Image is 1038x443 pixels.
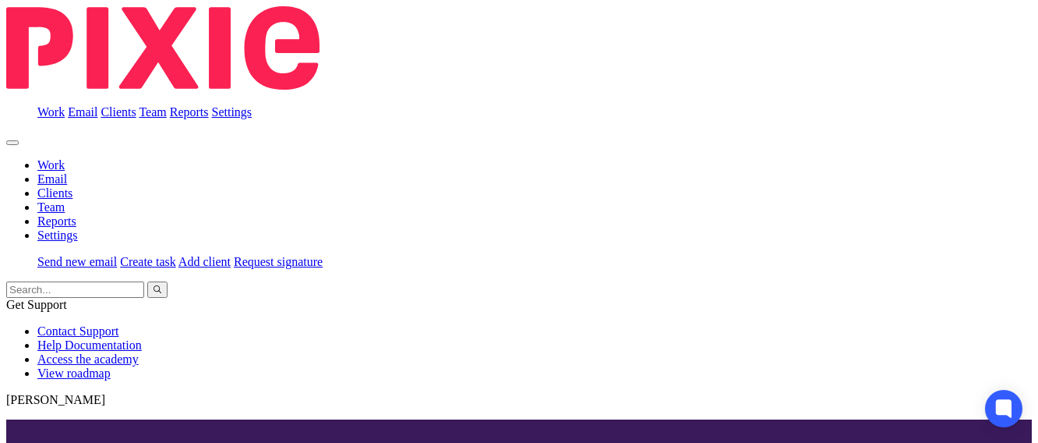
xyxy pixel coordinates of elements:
[37,200,65,214] a: Team
[37,158,65,172] a: Work
[68,105,97,119] a: Email
[37,105,65,119] a: Work
[147,282,168,298] button: Search
[37,255,117,268] a: Send new email
[178,255,231,268] a: Add client
[101,105,136,119] a: Clients
[139,105,166,119] a: Team
[6,393,1032,407] p: [PERSON_NAME]
[6,282,144,298] input: Search
[120,255,176,268] a: Create task
[37,229,78,242] a: Settings
[6,298,67,311] span: Get Support
[37,353,139,366] a: Access the academy
[37,367,111,380] a: View roadmap
[37,186,72,200] a: Clients
[37,324,118,338] a: Contact Support
[170,105,209,119] a: Reports
[37,338,142,352] a: Help Documentation
[37,172,67,186] a: Email
[212,105,252,119] a: Settings
[6,6,320,90] img: Pixie
[37,214,76,228] a: Reports
[234,255,323,268] a: Request signature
